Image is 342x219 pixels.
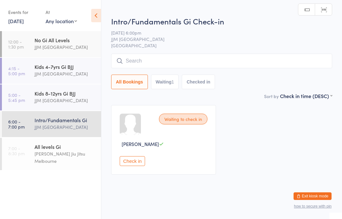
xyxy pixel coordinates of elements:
[8,7,39,17] div: Events for
[35,43,96,51] div: JJM [GEOGRAPHIC_DATA]
[35,90,96,97] div: Kids 8-12yrs Gi BJJ
[35,70,96,77] div: JJM [GEOGRAPHIC_DATA]
[35,97,96,104] div: JJM [GEOGRAPHIC_DATA]
[8,119,25,129] time: 6:00 - 7:00 pm
[111,16,332,26] h2: Intro/Fundamentals Gi Check-in
[111,54,332,68] input: Search
[8,39,24,49] time: 12:00 - 1:30 pm
[159,114,207,124] div: Waiting to check in
[294,204,332,209] button: how to secure with pin
[122,141,159,147] span: [PERSON_NAME]
[35,150,96,165] div: [PERSON_NAME] Jiu Jitsu Melbourne
[46,7,77,17] div: At
[2,138,101,170] a: 7:00 -8:30 pmAll levels Gi[PERSON_NAME] Jiu Jitsu Melbourne
[8,17,24,24] a: [DATE]
[280,92,332,99] div: Check in time (DESC)
[35,36,96,43] div: No Gi All Levels
[111,75,148,89] button: All Bookings
[35,116,96,123] div: Intro/Fundamentals Gi
[264,93,279,99] label: Sort by
[8,146,25,156] time: 7:00 - 8:30 pm
[2,31,101,57] a: 12:00 -1:30 pmNo Gi All LevelsJJM [GEOGRAPHIC_DATA]
[111,30,322,36] span: [DATE] 6:00pm
[294,192,332,200] button: Exit kiosk mode
[8,92,25,103] time: 5:00 - 5:45 pm
[2,84,101,110] a: 5:00 -5:45 pmKids 8-12yrs Gi BJJJJM [GEOGRAPHIC_DATA]
[111,36,322,42] span: JJM [GEOGRAPHIC_DATA]
[35,63,96,70] div: Kids 4-7yrs Gi BJJ
[35,123,96,131] div: JJM [GEOGRAPHIC_DATA]
[8,66,25,76] time: 4:15 - 5:00 pm
[111,42,332,49] span: [GEOGRAPHIC_DATA]
[2,111,101,137] a: 6:00 -7:00 pmIntro/Fundamentals GiJJM [GEOGRAPHIC_DATA]
[151,75,179,89] button: Waiting1
[46,17,77,24] div: Any location
[120,156,145,166] button: Check in
[35,143,96,150] div: All levels Gi
[182,75,215,89] button: Checked in
[172,79,174,84] div: 1
[2,58,101,84] a: 4:15 -5:00 pmKids 4-7yrs Gi BJJJJM [GEOGRAPHIC_DATA]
